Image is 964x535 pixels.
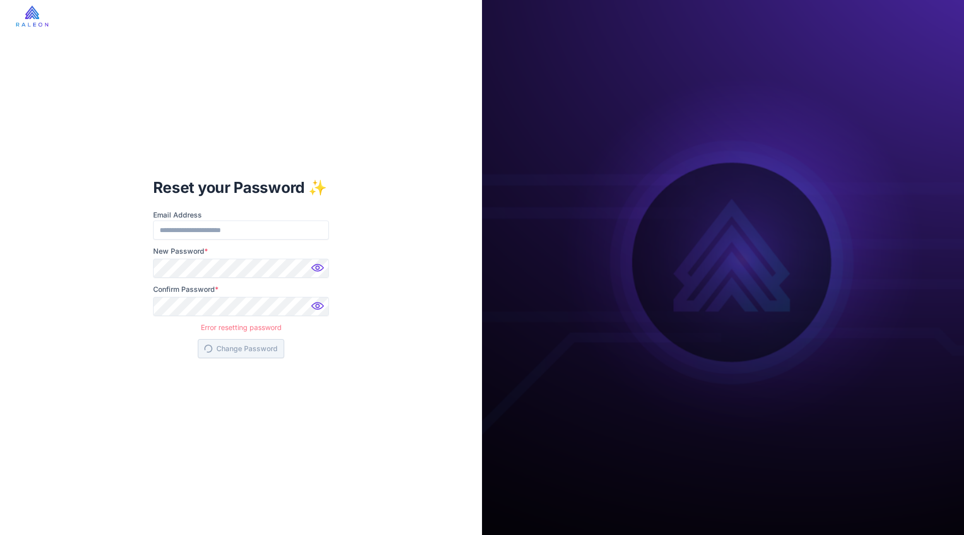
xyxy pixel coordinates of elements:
h1: Reset your Password ✨ [153,177,329,197]
img: Password hidden [309,299,329,319]
label: New Password [153,246,329,257]
label: Confirm Password [153,284,329,295]
div: Error resetting password [153,318,329,333]
img: Password hidden [309,261,329,281]
img: raleon-logo-whitebg.9aac0268.jpg [16,6,48,27]
button: Change Password [198,339,284,358]
label: Email Address [153,209,329,221]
